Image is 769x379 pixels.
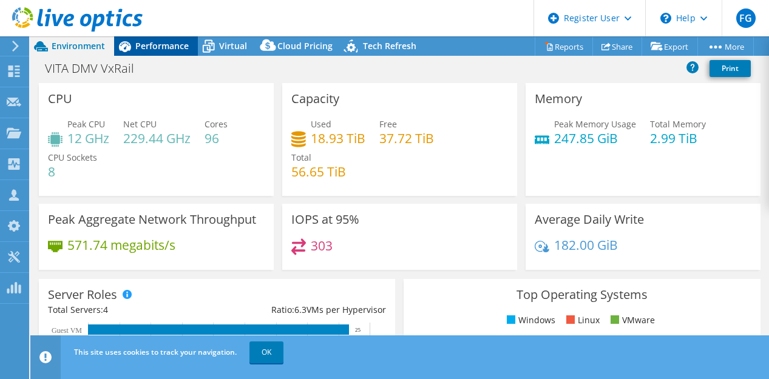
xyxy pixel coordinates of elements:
h4: 37.72 TiB [379,132,434,145]
span: Total [291,152,311,163]
span: Virtual [219,40,247,52]
h4: 182.00 GiB [554,238,618,252]
h4: 8 [48,165,97,178]
span: Used [311,118,331,130]
span: Total Memory [650,118,706,130]
text: Guest VM [52,326,82,335]
h4: 2.99 TiB [650,132,706,145]
h3: Peak Aggregate Network Throughput [48,213,256,226]
h4: 18.93 TiB [311,132,365,145]
span: 6.3 [294,304,307,315]
h4: 303 [311,239,333,252]
h4: 247.85 GiB [554,132,636,145]
div: Ratio: VMs per Hypervisor [217,303,387,317]
span: 4 [103,304,108,315]
li: Windows [504,314,555,327]
h3: Memory [535,92,582,106]
h4: 229.44 GHz [123,132,191,145]
span: Free [379,118,397,130]
span: Tech Refresh [363,40,416,52]
h3: CPU [48,92,72,106]
li: VMware [608,314,655,327]
h3: Top Operating Systems [413,288,751,301]
h3: IOPS at 95% [291,213,359,226]
h4: 56.65 TiB [291,165,346,178]
span: Cloud Pricing [277,40,333,52]
a: More [697,37,754,56]
span: Cores [205,118,228,130]
span: This site uses cookies to track your navigation. [74,347,237,357]
div: Total Servers: [48,303,217,317]
span: Net CPU [123,118,157,130]
h3: Capacity [291,92,339,106]
span: Peak CPU [67,118,105,130]
h3: Average Daily Write [535,213,644,226]
span: Environment [52,40,105,52]
span: Performance [135,40,189,52]
span: CPU Sockets [48,152,97,163]
text: 25 [355,327,361,333]
span: FG [736,8,756,28]
a: OK [249,341,283,363]
h4: 96 [205,132,228,145]
h4: 571.74 megabits/s [67,238,175,252]
h4: 12 GHz [67,132,109,145]
a: Share [592,37,642,56]
h3: Server Roles [48,288,117,301]
a: Export [642,37,698,56]
h1: VITA DMV VxRail [39,62,153,75]
span: Peak Memory Usage [554,118,636,130]
a: Print [710,60,751,77]
svg: \n [660,13,671,24]
li: Linux [563,314,600,327]
a: Reports [535,37,593,56]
